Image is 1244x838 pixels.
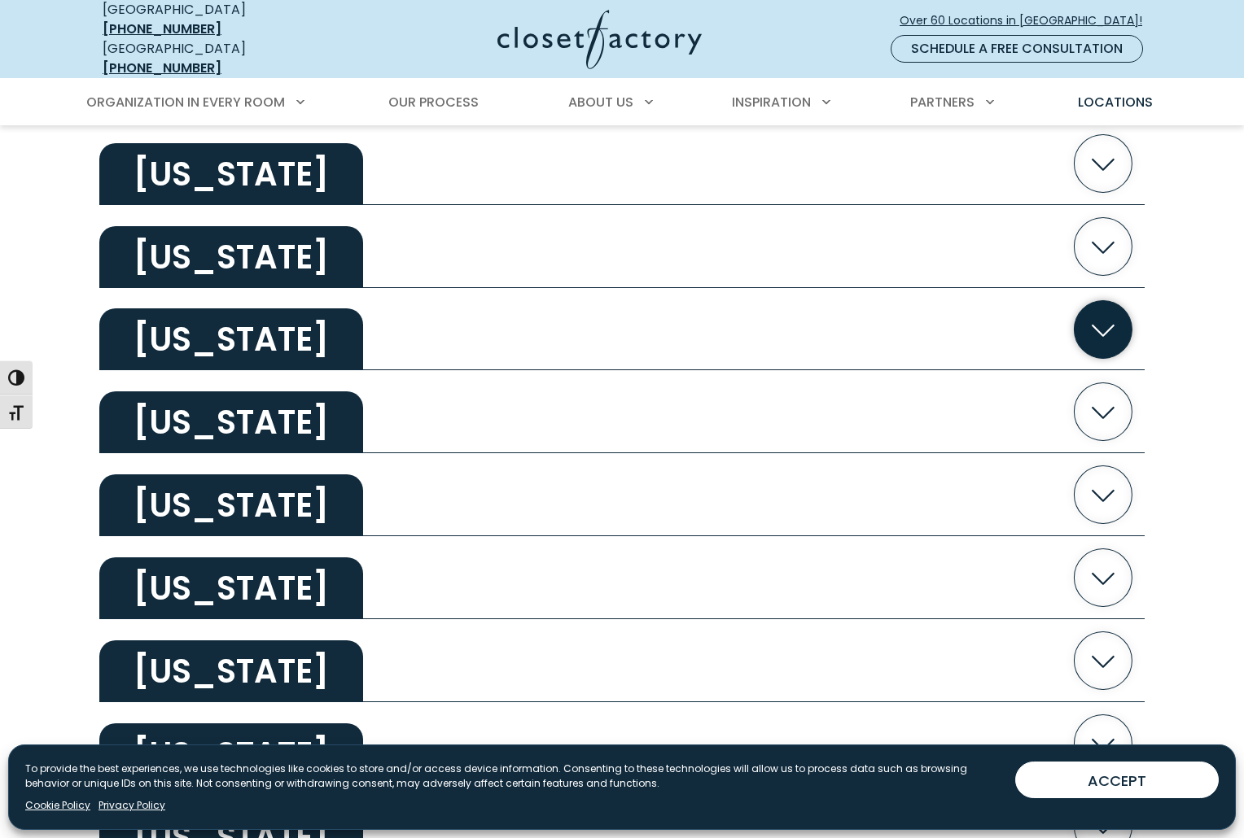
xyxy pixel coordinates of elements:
h2: [US_STATE] [99,226,363,288]
h2: [US_STATE] [99,640,363,702]
span: Locations [1078,93,1153,111]
a: Cookie Policy [25,798,90,813]
div: [GEOGRAPHIC_DATA] [103,39,339,78]
span: Partners [910,93,975,111]
p: To provide the best experiences, we use technologies like cookies to store and/or access device i... [25,762,1002,791]
h2: [US_STATE] [99,723,363,785]
a: Schedule a Free Consultation [891,35,1143,63]
button: [US_STATE] [99,205,1145,288]
a: [PHONE_NUMBER] [103,59,221,77]
button: ACCEPT [1015,762,1219,798]
span: Organization in Every Room [86,93,285,111]
button: [US_STATE] [99,619,1145,702]
img: Closet Factory Logo [497,10,702,69]
h2: [US_STATE] [99,391,363,453]
span: Over 60 Locations in [GEOGRAPHIC_DATA]! [900,12,1155,29]
h2: [US_STATE] [99,557,363,619]
a: Privacy Policy [99,798,165,813]
a: [PHONE_NUMBER] [103,20,221,38]
nav: Primary Menu [75,80,1169,125]
button: [US_STATE] [99,702,1145,785]
span: About Us [568,93,633,111]
button: [US_STATE] [99,453,1145,536]
button: [US_STATE] [99,122,1145,205]
a: Over 60 Locations in [GEOGRAPHIC_DATA]! [899,7,1156,35]
button: [US_STATE] [99,370,1145,453]
h2: [US_STATE] [99,308,363,370]
h2: [US_STATE] [99,474,363,536]
button: [US_STATE] [99,288,1145,371]
span: Our Process [388,93,479,111]
h2: [US_STATE] [99,143,363,205]
span: Inspiration [732,93,811,111]
button: [US_STATE] [99,536,1145,619]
